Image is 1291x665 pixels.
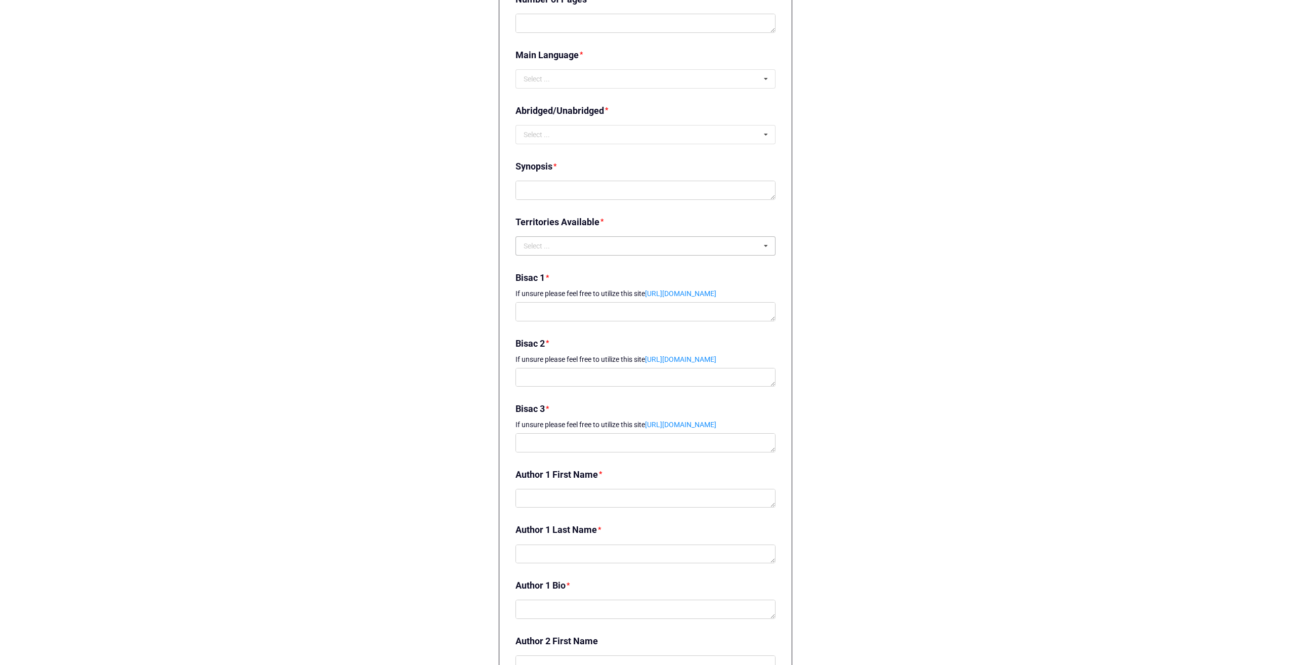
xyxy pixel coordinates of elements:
div: Select ... [524,131,550,138]
label: Synopsis [515,159,552,174]
div: Select ... [524,242,550,250]
label: Author 1 First Name [515,468,598,482]
label: Author 2 First Name [515,634,598,648]
label: Bisac 1 [515,271,545,285]
label: Main Language [515,48,579,62]
label: Author 1 Last Name [515,523,597,537]
label: Abridged/Unabridged [515,104,604,118]
label: Bisac 2 [515,337,545,351]
label: Bisac 3 [515,402,545,416]
label: Author 1 Bio [515,578,566,593]
label: Territories Available [515,215,599,229]
a: [URL][DOMAIN_NAME] [645,289,716,298]
div: Select ... [524,75,550,82]
p: If unsure please feel free to utilize this site [515,420,776,430]
p: If unsure please feel free to utilize this site [515,354,776,364]
a: [URL][DOMAIN_NAME] [645,421,716,429]
a: [URL][DOMAIN_NAME] [645,355,716,363]
p: If unsure please feel free to utilize this site [515,288,776,299]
